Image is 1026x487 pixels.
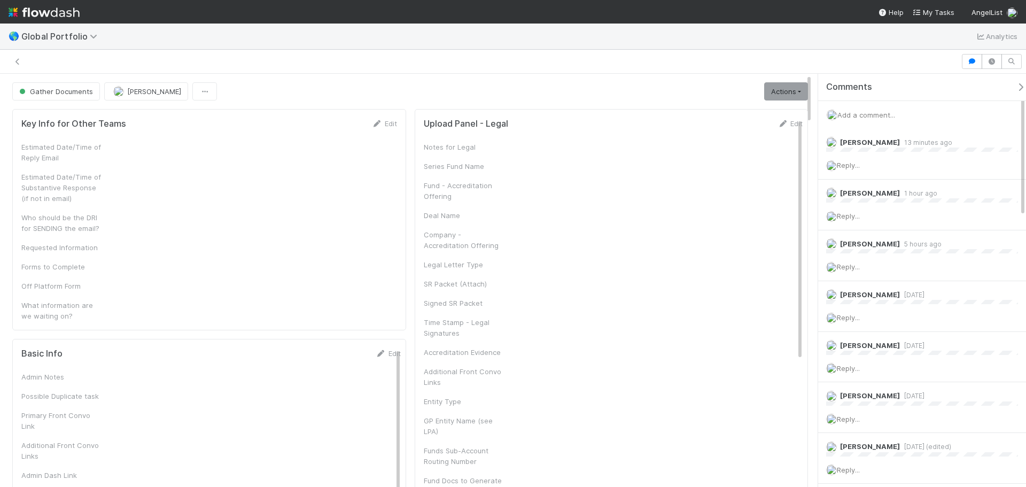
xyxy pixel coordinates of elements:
[826,391,837,401] img: avatar_c584de82-e924-47af-9431-5c284c40472a.png
[837,262,860,271] span: Reply...
[424,475,504,486] div: Fund Docs to Generate
[826,465,837,475] img: avatar_ba76ddef-3fd0-4be4-9bc3-126ad567fcd5.png
[424,180,504,202] div: Fund - Accreditation Offering
[826,211,837,222] img: avatar_ba76ddef-3fd0-4be4-9bc3-126ad567fcd5.png
[21,281,102,291] div: Off Platform Form
[424,317,504,338] div: Time Stamp - Legal Signatures
[975,30,1017,43] a: Analytics
[826,289,837,300] img: avatar_c584de82-e924-47af-9431-5c284c40472a.png
[900,240,942,248] span: 5 hours ago
[21,142,102,163] div: Estimated Date/Time of Reply Email
[826,160,837,171] img: avatar_ba76ddef-3fd0-4be4-9bc3-126ad567fcd5.png
[826,137,837,148] img: avatar_ba76ddef-3fd0-4be4-9bc3-126ad567fcd5.png
[21,440,102,461] div: Additional Front Convo Links
[424,229,504,251] div: Company - Accreditation Offering
[21,372,102,382] div: Admin Notes
[826,414,837,424] img: avatar_ba76ddef-3fd0-4be4-9bc3-126ad567fcd5.png
[127,87,181,96] span: [PERSON_NAME]
[21,31,103,42] span: Global Portfolio
[840,442,900,451] span: [PERSON_NAME]
[826,442,837,452] img: avatar_ba76ddef-3fd0-4be4-9bc3-126ad567fcd5.png
[21,119,126,129] h5: Key Info for Other Teams
[424,347,504,358] div: Accreditation Evidence
[424,415,504,437] div: GP Entity Name (see LPA)
[840,239,900,248] span: [PERSON_NAME]
[424,279,504,289] div: SR Packet (Attach)
[21,261,102,272] div: Forms to Complete
[837,313,860,322] span: Reply...
[21,212,102,234] div: Who should be the DRI for SENDING the email?
[971,8,1002,17] span: AngelList
[826,82,872,92] span: Comments
[826,313,837,323] img: avatar_ba76ddef-3fd0-4be4-9bc3-126ad567fcd5.png
[900,138,952,146] span: 13 minutes ago
[826,238,837,249] img: avatar_c584de82-e924-47af-9431-5c284c40472a.png
[837,364,860,373] span: Reply...
[840,189,900,197] span: [PERSON_NAME]
[424,119,508,129] h5: Upload Panel - Legal
[21,300,102,321] div: What information are we waiting on?
[376,349,401,358] a: Edit
[21,470,102,481] div: Admin Dash Link
[778,119,803,128] a: Edit
[826,363,837,374] img: avatar_ba76ddef-3fd0-4be4-9bc3-126ad567fcd5.png
[764,82,808,101] a: Actions
[9,3,80,21] img: logo-inverted-e16ddd16eac7371096b0.svg
[837,415,860,423] span: Reply...
[900,291,924,299] span: [DATE]
[900,392,924,400] span: [DATE]
[837,111,895,119] span: Add a comment...
[372,119,397,128] a: Edit
[912,8,954,17] span: My Tasks
[424,366,504,388] div: Additional Front Convo Links
[840,138,900,146] span: [PERSON_NAME]
[900,443,951,451] span: [DATE] (edited)
[424,142,504,152] div: Notes for Legal
[21,410,102,431] div: Primary Front Convo Link
[21,242,102,253] div: Requested Information
[113,86,124,97] img: avatar_c584de82-e924-47af-9431-5c284c40472a.png
[424,259,504,270] div: Legal Letter Type
[837,161,860,169] span: Reply...
[837,212,860,220] span: Reply...
[21,349,63,359] h5: Basic Info
[912,7,954,18] a: My Tasks
[837,466,860,474] span: Reply...
[424,396,504,407] div: Entity Type
[424,445,504,467] div: Funds Sub-Account Routing Number
[826,188,837,198] img: avatar_5bf5c33b-3139-4939-a495-cbf9fc6ebf7e.png
[424,161,504,172] div: Series Fund Name
[878,7,904,18] div: Help
[21,172,102,204] div: Estimated Date/Time of Substantive Response (if not in email)
[900,342,924,350] span: [DATE]
[424,210,504,221] div: Deal Name
[827,110,837,120] img: avatar_ba76ddef-3fd0-4be4-9bc3-126ad567fcd5.png
[1007,7,1017,18] img: avatar_ba76ddef-3fd0-4be4-9bc3-126ad567fcd5.png
[900,189,937,197] span: 1 hour ago
[21,391,102,401] div: Possible Duplicate task
[9,32,19,41] span: 🌎
[840,391,900,400] span: [PERSON_NAME]
[840,290,900,299] span: [PERSON_NAME]
[104,82,188,101] button: [PERSON_NAME]
[840,341,900,350] span: [PERSON_NAME]
[424,298,504,308] div: Signed SR Packet
[826,340,837,351] img: avatar_ba76ddef-3fd0-4be4-9bc3-126ad567fcd5.png
[826,262,837,273] img: avatar_ba76ddef-3fd0-4be4-9bc3-126ad567fcd5.png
